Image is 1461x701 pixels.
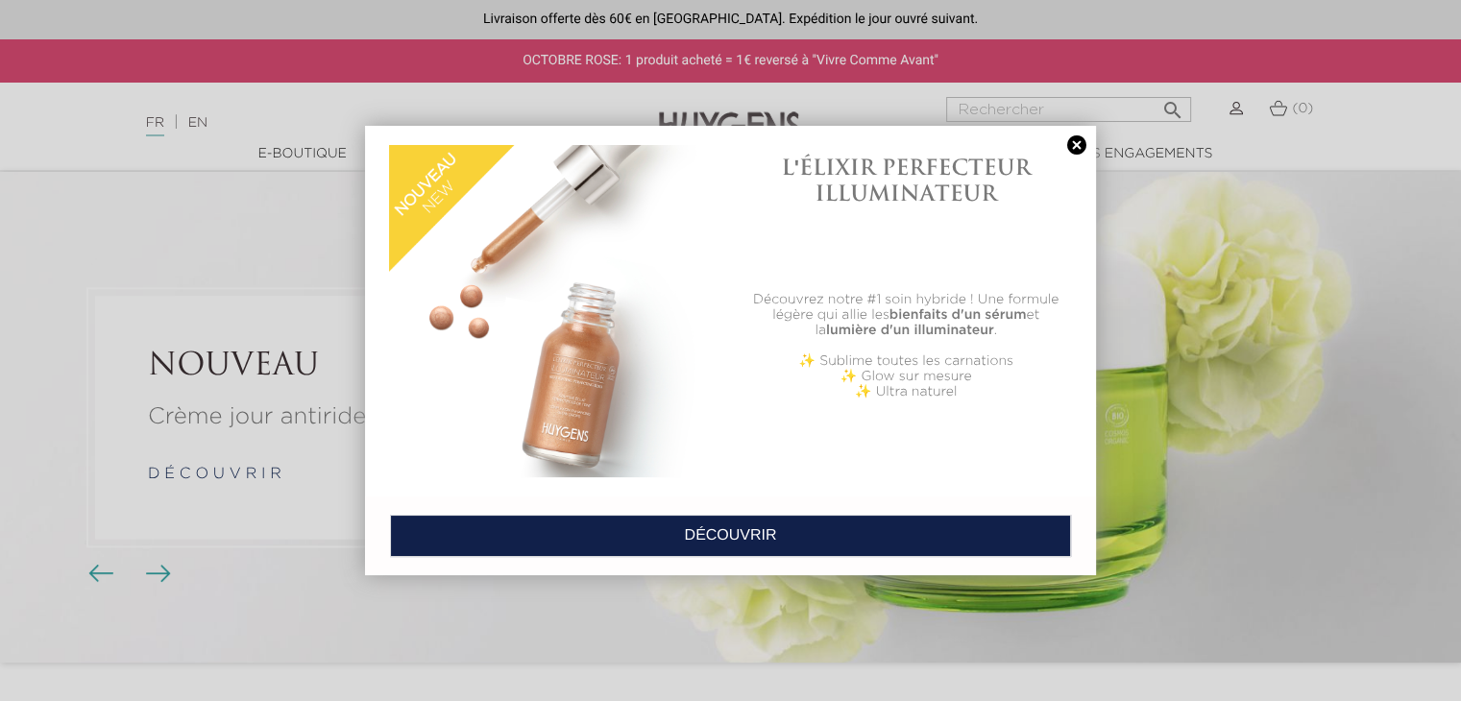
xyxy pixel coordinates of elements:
[741,292,1072,338] p: Découvrez notre #1 soin hybride ! Une formule légère qui allie les et la .
[741,155,1072,205] h1: L'ÉLIXIR PERFECTEUR ILLUMINATEUR
[889,308,1027,322] b: bienfaits d'un sérum
[826,324,994,337] b: lumière d'un illuminateur
[741,369,1072,384] p: ✨ Glow sur mesure
[741,353,1072,369] p: ✨ Sublime toutes les carnations
[741,384,1072,399] p: ✨ Ultra naturel
[390,515,1071,557] a: DÉCOUVRIR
